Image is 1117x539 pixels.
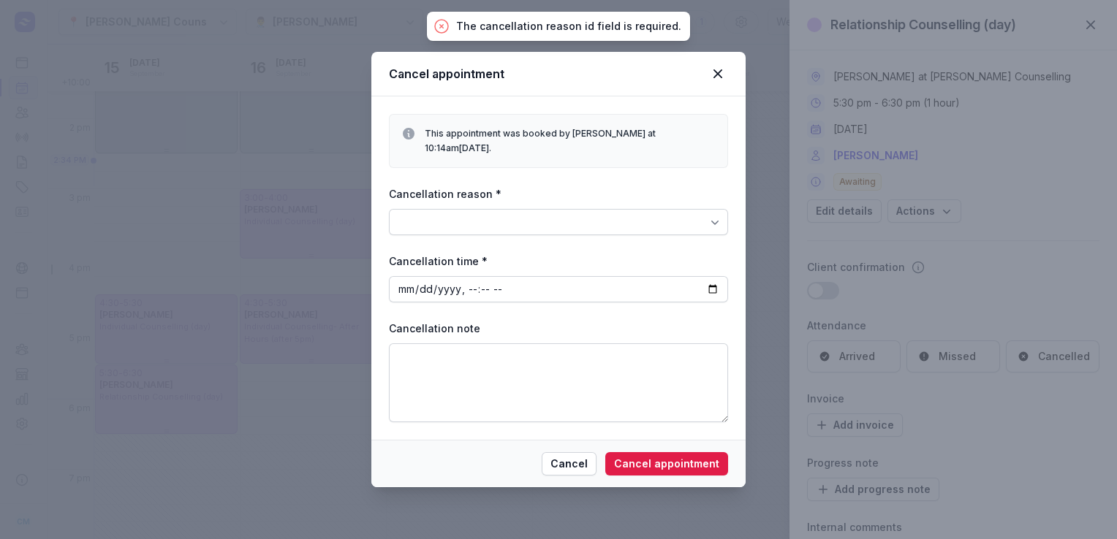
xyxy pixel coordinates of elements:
button: Cancel [542,452,597,475]
span: Cancel [550,455,588,473]
div: This appointment was booked by [PERSON_NAME] at 10:14am[DATE]. [425,126,716,156]
div: Cancellation reason * [389,186,728,203]
div: Cancellation time * [389,253,728,270]
div: Cancellation note [389,320,728,337]
div: Cancel appointment [389,65,708,83]
span: Cancel appointment [614,455,719,473]
button: Cancel appointment [605,452,728,475]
